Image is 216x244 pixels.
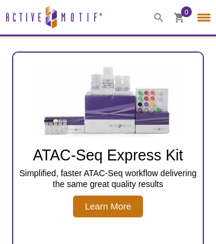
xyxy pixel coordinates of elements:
a: 0 [174,12,185,25]
p: Simplified, faster ATAC-Seq workflow delivering the same great quality results [19,168,197,190]
a: ATAC-Seq Express Kit ATAC-Seq Express Kit Simplified, faster ATAC-Seq workflow delivering the sam... [13,65,203,217]
img: ATAC-Seq Express Kit [30,65,186,137]
span: 0 [185,6,188,17]
span: Learn More [73,196,144,217]
h2: ATAC-Seq Express Kit [19,146,197,164]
